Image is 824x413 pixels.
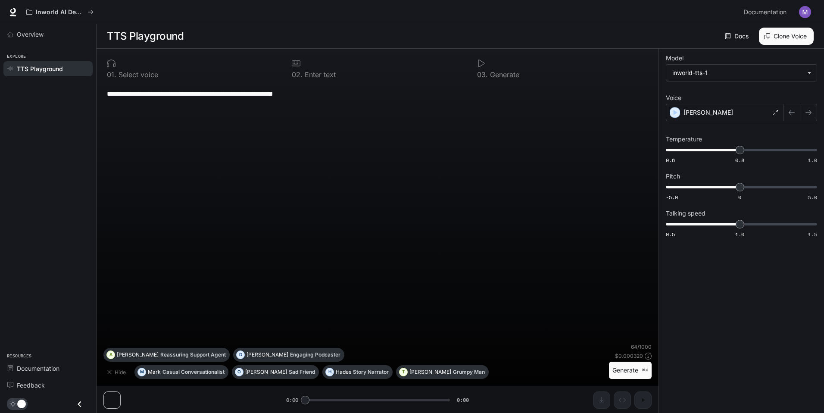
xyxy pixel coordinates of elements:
[36,9,84,16] p: Inworld AI Demos
[615,352,643,360] p: $ 0.000320
[3,378,93,393] a: Feedback
[400,365,407,379] div: T
[70,395,89,413] button: Close drawer
[759,28,814,45] button: Clone Voice
[808,194,817,201] span: 5.0
[409,369,451,375] p: [PERSON_NAME]
[237,348,244,362] div: D
[289,369,315,375] p: Sad Friend
[245,369,287,375] p: [PERSON_NAME]
[799,6,811,18] img: User avatar
[107,348,115,362] div: A
[666,210,705,216] p: Talking speed
[666,55,684,61] p: Model
[666,136,702,142] p: Temperature
[396,365,489,379] button: T[PERSON_NAME]Grumpy Man
[631,343,652,350] p: 64 / 1000
[723,28,752,45] a: Docs
[808,231,817,238] span: 1.5
[103,365,131,379] button: Hide
[477,71,488,78] p: 0 3 .
[138,365,146,379] div: M
[796,3,814,21] button: User avatar
[290,352,340,357] p: Engaging Podcaster
[17,364,59,373] span: Documentation
[233,348,344,362] button: D[PERSON_NAME]Engaging Podcaster
[488,71,519,78] p: Generate
[134,365,228,379] button: MMarkCasual Conversationalist
[117,352,159,357] p: [PERSON_NAME]
[3,61,93,76] a: TTS Playground
[326,365,334,379] div: H
[353,369,389,375] p: Story Narrator
[744,7,787,18] span: Documentation
[17,30,44,39] span: Overview
[148,369,161,375] p: Mark
[672,69,803,77] div: inworld-tts-1
[666,95,681,101] p: Voice
[116,71,158,78] p: Select voice
[3,361,93,376] a: Documentation
[735,231,744,238] span: 1.0
[666,194,678,201] span: -5.0
[735,156,744,164] span: 0.8
[303,71,336,78] p: Enter text
[17,381,45,390] span: Feedback
[336,369,351,375] p: Hades
[22,3,97,21] button: All workspaces
[684,108,733,117] p: [PERSON_NAME]
[453,369,485,375] p: Grumpy Man
[740,3,793,21] a: Documentation
[232,365,319,379] button: O[PERSON_NAME]Sad Friend
[235,365,243,379] div: O
[322,365,393,379] button: HHadesStory Narrator
[103,348,230,362] button: A[PERSON_NAME]Reassuring Support Agent
[3,27,93,42] a: Overview
[17,64,63,73] span: TTS Playground
[808,156,817,164] span: 1.0
[247,352,288,357] p: [PERSON_NAME]
[666,173,680,179] p: Pitch
[107,28,184,45] h1: TTS Playground
[666,65,817,81] div: inworld-tts-1
[160,352,226,357] p: Reassuring Support Agent
[17,399,26,408] span: Dark mode toggle
[666,231,675,238] span: 0.5
[666,156,675,164] span: 0.6
[162,369,225,375] p: Casual Conversationalist
[609,362,652,379] button: Generate⌘⏎
[738,194,741,201] span: 0
[642,368,648,373] p: ⌘⏎
[107,71,116,78] p: 0 1 .
[292,71,303,78] p: 0 2 .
